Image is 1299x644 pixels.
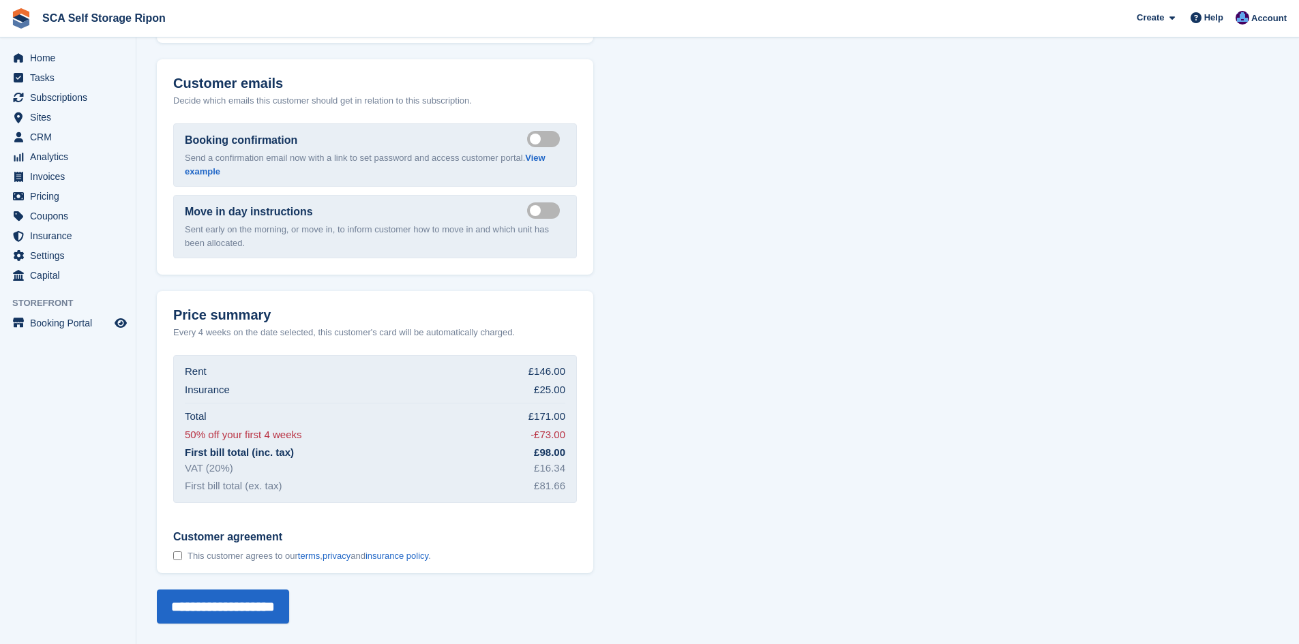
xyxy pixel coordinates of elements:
[173,530,431,544] span: Customer agreement
[30,313,112,333] span: Booking Portal
[7,48,129,67] a: menu
[7,206,129,226] a: menu
[7,266,129,285] a: menu
[7,88,129,107] a: menu
[30,108,112,127] span: Sites
[527,209,565,211] label: Send move in day email
[30,187,112,206] span: Pricing
[185,445,294,461] div: First bill total (inc. tax)
[528,409,565,425] div: £171.00
[7,226,129,245] a: menu
[30,127,112,147] span: CRM
[185,153,546,177] a: View example
[185,204,313,220] label: Move in day instructions
[185,427,301,443] div: 50% off your first 4 weeks
[528,364,565,380] div: £146.00
[7,127,129,147] a: menu
[185,409,207,425] div: Total
[298,551,320,561] a: terms
[173,76,577,91] h2: Customer emails
[185,382,230,398] div: Insurance
[12,296,136,310] span: Storefront
[11,8,31,29] img: stora-icon-8386f47178a22dfd0bd8f6a31ec36ba5ce8667c1dd55bd0f319d3a0aa187defe.svg
[113,315,129,331] a: Preview store
[30,88,112,107] span: Subscriptions
[1204,11,1223,25] span: Help
[185,223,565,249] p: Sent early on the morning, or move in, to inform customer how to move in and which unit has been ...
[37,7,171,29] a: SCA Self Storage Ripon
[185,132,297,149] label: Booking confirmation
[527,138,565,140] label: Send booking confirmation email
[1251,12,1287,25] span: Account
[173,94,577,108] p: Decide which emails this customer should get in relation to this subscription.
[7,246,129,265] a: menu
[7,108,129,127] a: menu
[323,551,350,561] a: privacy
[7,167,129,186] a: menu
[188,551,431,562] span: This customer agrees to our , and .
[534,445,565,461] div: £98.00
[173,307,577,323] h2: Price summary
[173,326,515,339] p: Every 4 weeks on the date selected, this customer's card will be automatically charged.
[30,167,112,186] span: Invoices
[30,226,112,245] span: Insurance
[30,147,112,166] span: Analytics
[185,461,233,476] div: VAT (20%)
[534,382,565,398] div: £25.00
[365,551,428,561] a: insurance policy
[185,364,207,380] div: Rent
[1137,11,1164,25] span: Create
[7,68,129,87] a: menu
[185,151,565,178] p: Send a confirmation email now with a link to set password and access customer portal.
[30,68,112,87] span: Tasks
[30,206,112,226] span: Coupons
[185,478,282,494] div: First bill total (ex. tax)
[1236,11,1249,25] img: Sarah Race
[30,246,112,265] span: Settings
[30,266,112,285] span: Capital
[173,551,182,560] input: Customer agreement This customer agrees to ourterms,privacyandinsurance policy.
[30,48,112,67] span: Home
[534,478,565,494] div: £81.66
[534,461,565,476] div: £16.34
[7,147,129,166] a: menu
[7,187,129,206] a: menu
[531,427,565,443] div: -£73.00
[7,313,129,333] a: menu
